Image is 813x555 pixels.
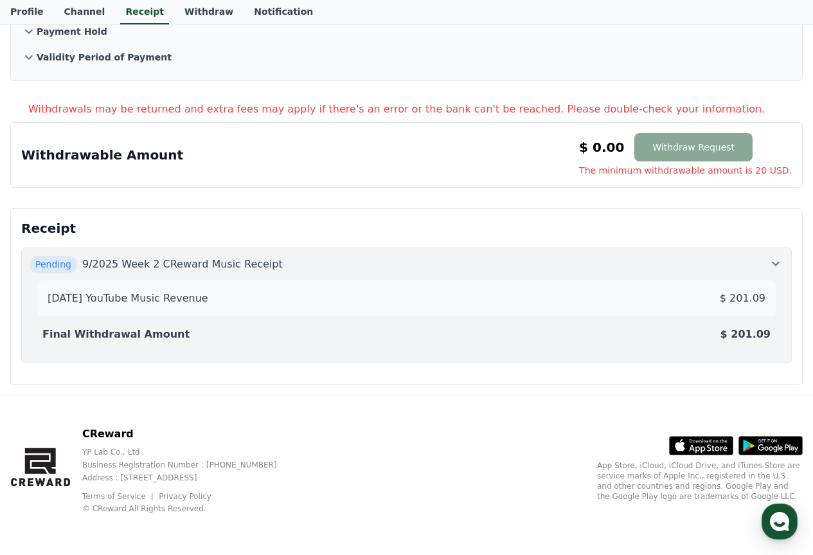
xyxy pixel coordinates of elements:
div: Sorry, our chat support is currently closed. Responses may be delayed until our next operating ho... [53,148,226,174]
p: CReward [82,426,298,442]
span: Powered by [86,254,177,262]
div: 2 hours ago [103,137,148,147]
h1: CReward [15,96,91,117]
div: CReward [53,136,97,148]
a: Terms of Service [82,492,156,501]
button: Withdraw Request [634,133,753,161]
a: Home [4,408,85,440]
span: Home [33,427,55,437]
p: $ 201.09 [720,291,765,306]
span: Settings [190,427,222,437]
p: Validity Period of Payment [37,51,172,64]
p: $ 201.09 [720,327,771,342]
a: CReward2 hours ago Sorry, our chat support is currently closed. last_quarter_moon_with_face Respo... [15,131,235,179]
span: See business hours [140,104,221,115]
span: Messages [107,428,145,438]
button: Pending 9/2025 Week 2 CReward Music Receipt [DATE] YouTube Music Revenue $ 201.09 Final Withdrawa... [21,248,792,363]
button: Payment Hold [21,19,792,44]
p: Withdrawable Amount [21,146,183,164]
p: Final Withdrawal Amount [42,327,190,342]
b: Channel Talk [127,254,178,262]
a: Settings [166,408,247,440]
a: Enter a message. [18,187,233,217]
span: The minimum withdrawable amount is 20 USD. [579,164,792,177]
a: Privacy Policy [159,492,211,501]
p: 9/2025 Week 2 CReward Music Receipt [82,257,283,272]
span: Enter a message. [27,196,111,208]
span: Back [DATE], 4:30 PM [86,223,180,233]
a: Messages [85,408,166,440]
p: [DATE] YouTube Music Revenue [48,291,208,306]
p: $ 0.00 [579,138,624,156]
p: Receipt [21,219,792,237]
p: App Store, iCloud, iCloud Drive, and iTunes Store are service marks of Apple Inc., registered in ... [597,460,803,502]
a: Powered byChannel Talk [73,253,177,264]
p: Address : [STREET_ADDRESS] [82,473,298,483]
p: YP Lab Co., Ltd. [82,447,298,457]
p: Business Registration Number : [PHONE_NUMBER] [82,460,298,470]
button: Validity Period of Payment [21,44,792,70]
p: Payment Hold [37,25,107,38]
img: last_quarter_moon_with_face [90,161,102,173]
button: See business hours [135,102,235,117]
span: Pending [30,256,77,273]
p: © CReward All Rights Reserved. [82,504,298,514]
p: Withdrawals may be returned and extra fees may apply if there's an error or the bank can't be rea... [28,102,803,117]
